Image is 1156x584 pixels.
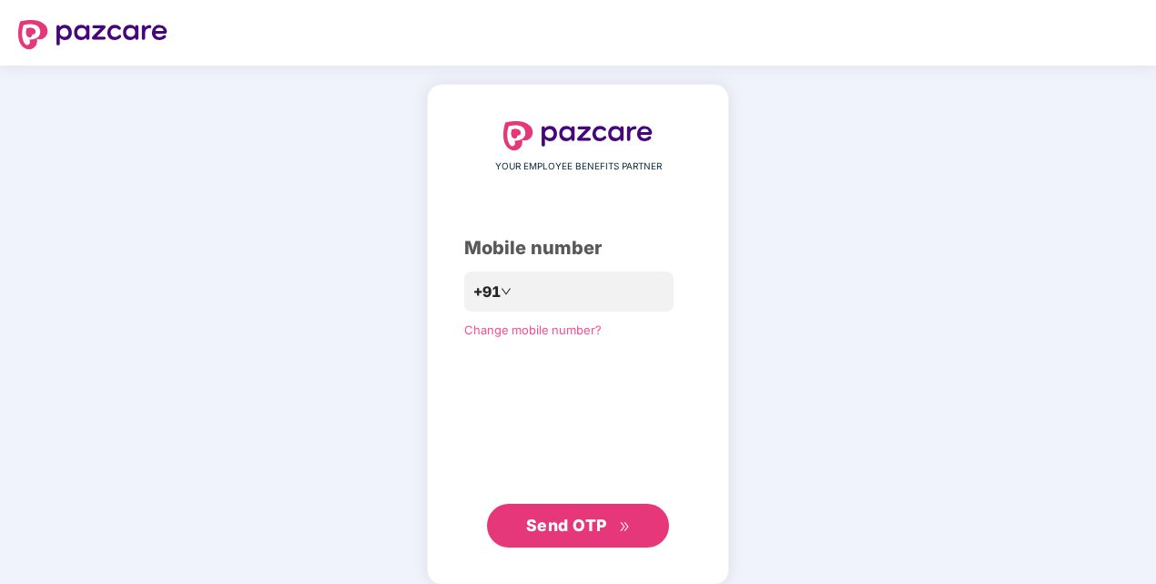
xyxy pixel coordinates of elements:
span: +91 [473,281,501,303]
span: double-right [619,521,631,533]
span: Send OTP [526,516,607,535]
span: YOUR EMPLOYEE BENEFITS PARTNER [495,159,662,174]
div: Mobile number [464,234,692,262]
button: Send OTPdouble-right [487,504,669,548]
span: down [501,286,512,297]
img: logo [18,20,167,49]
img: logo [503,121,653,150]
a: Change mobile number? [464,323,602,337]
